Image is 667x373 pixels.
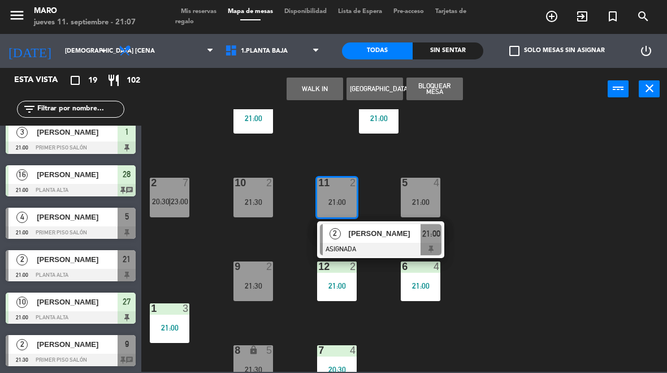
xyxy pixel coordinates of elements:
button: menu [8,7,25,28]
div: 2 [266,178,273,188]
div: 1 [151,303,151,314]
span: 20:30 [152,197,170,206]
span: 9 [125,337,129,351]
span: WALK IN [567,7,597,26]
span: Reserva especial [597,7,628,26]
span: 2 [16,339,28,350]
div: 21:30 [233,282,273,290]
button: close [639,80,660,97]
span: [PERSON_NAME] [349,228,421,239]
span: 4 [16,212,28,223]
div: 21:00 [317,282,357,290]
div: Esta vista [6,74,81,87]
span: [PERSON_NAME] [37,254,118,265]
span: Mapa de mesas [222,8,279,15]
span: 2 [16,254,28,265]
span: Lista de Espera [332,8,388,15]
label: Solo mesas sin asignar [509,46,605,56]
button: WALK IN [287,78,343,100]
div: 2 [266,261,273,272]
div: 21:30 [233,198,273,206]
div: 21:00 [401,282,440,290]
span: 28 [123,168,131,181]
span: Disponibilidad [279,8,332,15]
div: 7 [318,345,319,355]
button: [GEOGRAPHIC_DATA] [347,78,403,100]
span: Mis reservas [175,8,222,15]
div: Sin sentar [413,42,483,59]
i: close [643,82,656,95]
span: [PERSON_NAME] [37,211,118,223]
div: Todas [342,42,413,59]
div: 21:00 [233,114,273,122]
span: [PERSON_NAME] [37,126,118,138]
i: lock [249,345,258,355]
button: power_input [608,80,629,97]
i: add_circle_outline [545,10,558,23]
div: 2 [350,178,357,188]
div: 2 [350,261,357,272]
div: 5 [402,178,402,188]
span: 1 [125,125,129,139]
div: 21:00 [401,198,440,206]
span: 10 [16,297,28,308]
span: check_box_outline_blank [509,46,519,56]
div: 4 [350,345,357,355]
div: Maro [34,6,136,17]
div: 21:00 [150,324,189,332]
i: filter_list [23,102,36,116]
span: 27 [123,295,131,308]
span: 23:00 [171,197,188,206]
span: 16 [16,169,28,181]
span: 2 [330,228,341,239]
button: Bloquear Mesa [406,78,463,100]
i: arrow_drop_down [97,44,110,58]
i: menu [8,7,25,24]
span: [PERSON_NAME] [37,338,118,350]
div: 12 [318,261,319,272]
span: 5 [125,210,129,224]
i: crop_square [68,74,82,87]
span: RESERVAR MESA [536,7,567,26]
div: 2 [151,178,151,188]
div: 21:00 [317,198,357,206]
div: 4 [434,261,440,272]
span: 102 [127,74,140,87]
span: [PERSON_NAME] [37,169,118,181]
i: power_settings_new [639,44,653,58]
span: BUSCAR [628,7,659,26]
span: [PERSON_NAME] [37,296,118,308]
i: power_input [612,82,625,95]
i: turned_in_not [606,10,620,23]
i: search [636,10,650,23]
span: 21:00 [422,227,440,241]
span: 19 [88,74,97,87]
div: 21:00 [359,114,399,122]
div: jueves 11. septiembre - 21:07 [34,17,136,28]
input: Filtrar por nombre... [36,103,124,115]
div: 3 [183,303,189,314]
span: Pre-acceso [388,8,430,15]
span: 21 [123,252,131,266]
div: 5 [266,345,273,355]
i: exit_to_app [575,10,589,23]
span: | [168,197,171,206]
div: 11 [318,178,319,188]
div: 4 [434,178,440,188]
span: 3 [16,127,28,138]
div: 6 [402,261,402,272]
div: 7 [183,178,189,188]
i: restaurant [107,74,120,87]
